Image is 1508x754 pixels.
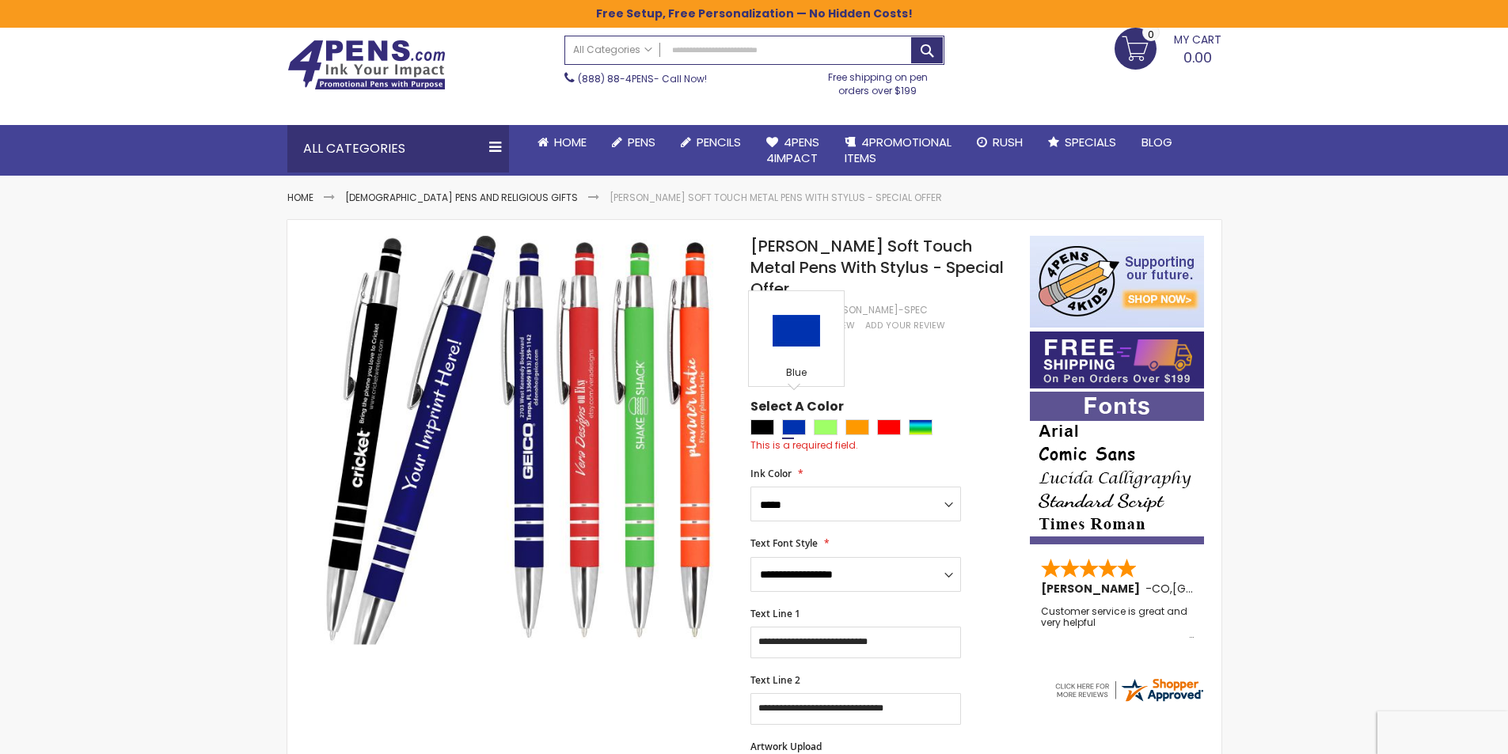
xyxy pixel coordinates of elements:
div: This is a required field. [750,439,1013,452]
span: Rush [993,134,1023,150]
div: Assorted [909,419,933,435]
span: - , [1145,581,1289,597]
span: [GEOGRAPHIC_DATA] [1172,581,1289,597]
span: 0.00 [1183,47,1212,67]
div: Free shipping on pen orders over $199 [811,65,944,97]
a: Pencils [668,125,754,160]
a: Rush [964,125,1035,160]
a: Home [287,191,313,204]
span: [PERSON_NAME] [1041,581,1145,597]
span: Home [554,134,587,150]
span: 0 [1148,27,1154,42]
span: Text Font Style [750,536,818,550]
div: Orange [845,419,869,435]
div: Green Light [814,419,838,435]
div: All Categories [287,125,509,172]
iframe: Google Customer Reviews [1377,711,1508,754]
span: Blog [1141,134,1172,150]
img: 4pens 4 kids [1030,236,1204,328]
div: Red [877,419,901,435]
span: Pens [628,134,655,150]
a: 0.00 0 [1115,28,1221,67]
span: All Categories [573,44,652,56]
span: Text Line 1 [750,607,800,620]
span: Specials [1065,134,1116,150]
a: 4Pens4impact [754,125,832,176]
img: font-personalization-examples [1030,392,1204,544]
img: Free shipping on orders over $199 [1030,332,1204,388]
span: 4PROMOTIONAL ITEMS [845,134,952,166]
span: [PERSON_NAME] Soft Touch Metal Pens With Stylus - Special Offer [750,235,1004,300]
span: - Call Now! [578,72,707,85]
a: Add Your Review [865,320,945,332]
span: 4Pens 4impact [766,134,819,166]
li: [PERSON_NAME] Soft Touch Metal Pens With Stylus - Special Offer [610,191,942,204]
span: CO [1152,581,1170,597]
div: Blue [782,419,806,435]
a: All Categories [565,36,660,63]
span: Ink Color [750,467,792,480]
a: Specials [1035,125,1129,160]
span: Pencils [697,134,741,150]
img: 4Pens Custom Pens and Promotional Products [287,40,446,90]
span: Artwork Upload [750,740,822,753]
div: Customer service is great and very helpful [1041,606,1195,640]
div: Black [750,419,774,435]
a: Home [525,125,599,160]
a: [DEMOGRAPHIC_DATA] Pens and Religious Gifts [345,191,578,204]
img: Celeste Soft Touch Metal Pens With Stylus - Special Offer [319,234,730,645]
a: Pens [599,125,668,160]
span: Select A Color [750,398,844,419]
div: Blue [753,366,840,382]
a: 4pens.com certificate URL [1053,694,1205,707]
a: (888) 88-4PENS [578,72,654,85]
a: 4PROMOTIONALITEMS [832,125,964,176]
a: Blog [1129,125,1185,160]
span: Text Line 2 [750,673,800,687]
div: 4P-MS-[PERSON_NAME]-SPEC [786,304,928,316]
img: 4pens.com widget logo [1053,676,1205,704]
